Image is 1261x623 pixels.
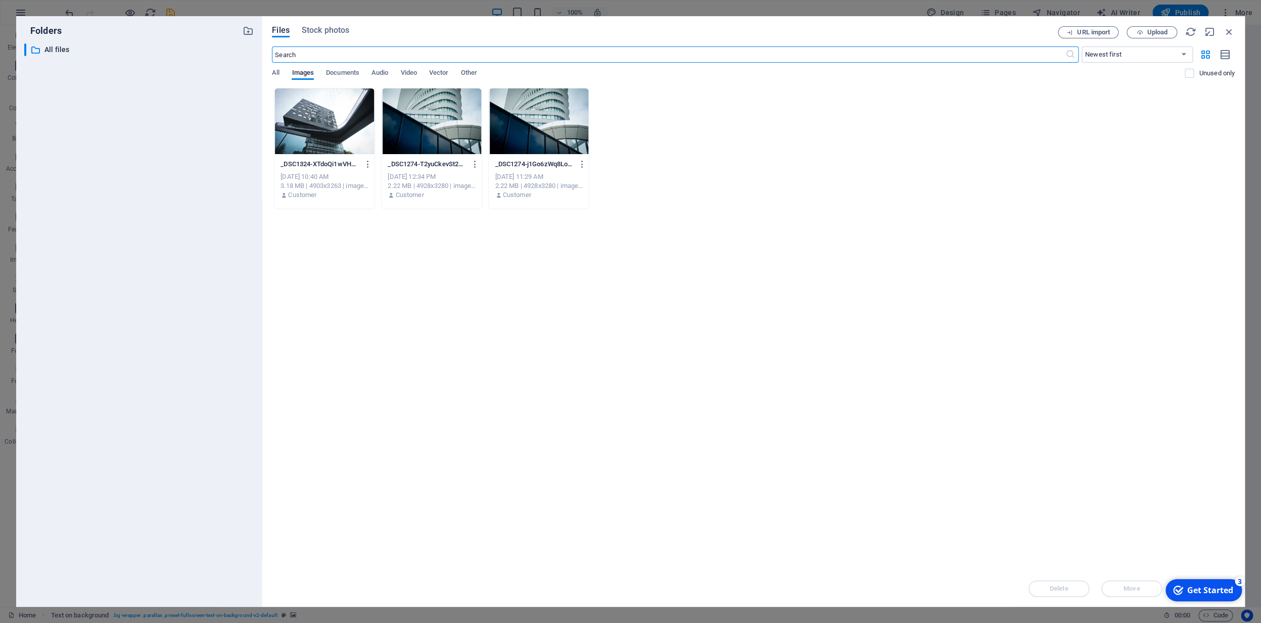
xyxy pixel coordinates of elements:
span: Vector [429,67,449,81]
p: Displays only files that are not in use on the website. Files added during this session can still... [1199,69,1235,78]
p: Folders [24,24,62,37]
p: Customer [288,190,316,200]
p: _DSC1274-T2yuCkevSt21E4br567uZA.jpeg [388,160,466,169]
span: Documents [326,67,359,81]
button: URL import [1058,26,1118,38]
div: 3.18 MB | 4903x3263 | image/jpeg [281,181,368,190]
p: All files [44,44,235,56]
span: Other [460,67,477,81]
span: Audio [371,67,388,81]
span: All [272,67,279,81]
i: Close [1224,26,1235,37]
div: 3 [75,1,85,11]
p: _DSC1324-XTdoQi1wVHx0tjbN3ld2XQ.jpeg [281,160,359,169]
span: URL import [1077,29,1110,35]
span: Files [272,24,290,36]
span: Images [292,67,314,81]
input: Search [272,46,1065,63]
div: [DATE] 12:34 PM [388,172,476,181]
div: ​ [24,43,26,56]
div: [DATE] 11:29 AM [495,172,583,181]
div: 2.22 MB | 4928x3280 | image/jpeg [388,181,476,190]
span: Upload [1147,29,1167,35]
span: Video [400,67,416,81]
p: _DSC1274-j1Go6zWq8Lol536kOmlIsw.jpeg [495,160,574,169]
p: Customer [503,190,531,200]
span: Stock photos [302,24,349,36]
i: Reload [1185,26,1196,37]
i: Create new folder [243,25,254,36]
div: Get Started 3 items remaining, 40% complete [6,4,82,26]
div: 2.22 MB | 4928x3280 | image/jpeg [495,181,583,190]
div: Get Started [27,10,73,21]
button: Upload [1127,26,1177,38]
i: Minimize [1204,26,1216,37]
div: [DATE] 10:40 AM [281,172,368,181]
p: Customer [395,190,424,200]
